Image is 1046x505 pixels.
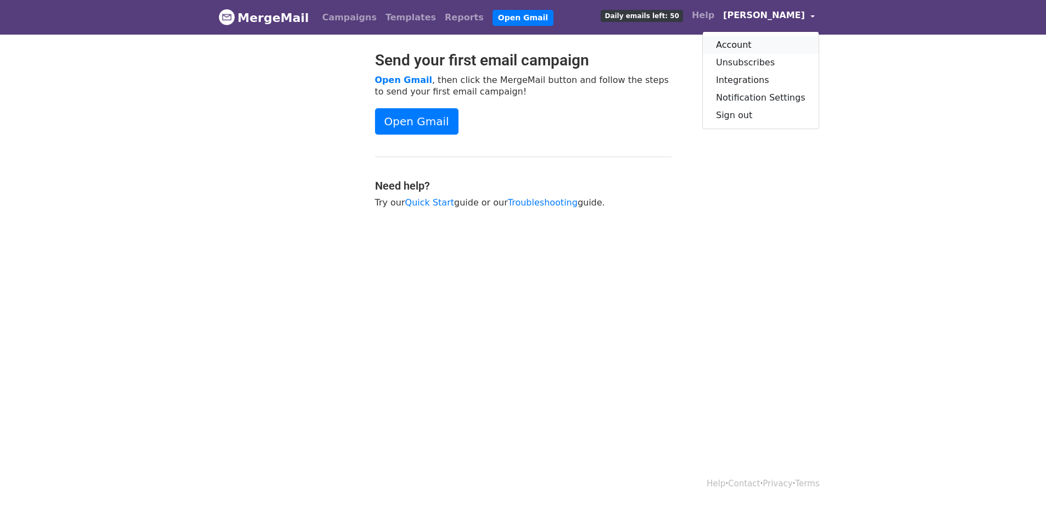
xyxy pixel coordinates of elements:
[318,7,381,29] a: Campaigns
[375,75,432,85] a: Open Gmail
[508,197,578,208] a: Troubleshooting
[375,51,672,70] h2: Send your first email campaign
[703,71,819,89] a: Integrations
[702,31,819,129] div: [PERSON_NAME]
[381,7,440,29] a: Templates
[728,479,760,489] a: Contact
[375,74,672,97] p: , then click the MergeMail button and follow the steps to send your first email campaign!
[596,4,687,26] a: Daily emails left: 50
[719,4,819,30] a: [PERSON_NAME]
[375,108,458,135] a: Open Gmail
[763,479,792,489] a: Privacy
[440,7,488,29] a: Reports
[703,54,819,71] a: Unsubscribes
[405,197,454,208] a: Quick Start
[219,6,309,29] a: MergeMail
[703,107,819,124] a: Sign out
[795,479,819,489] a: Terms
[707,479,725,489] a: Help
[703,89,819,107] a: Notification Settings
[219,9,235,25] img: MergeMail logo
[375,197,672,208] p: Try our guide or our guide.
[375,179,672,192] h4: Need help?
[703,36,819,54] a: Account
[601,10,683,22] span: Daily emails left: 50
[723,9,805,22] span: [PERSON_NAME]
[991,452,1046,505] iframe: Chat Widget
[687,4,719,26] a: Help
[493,10,553,26] a: Open Gmail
